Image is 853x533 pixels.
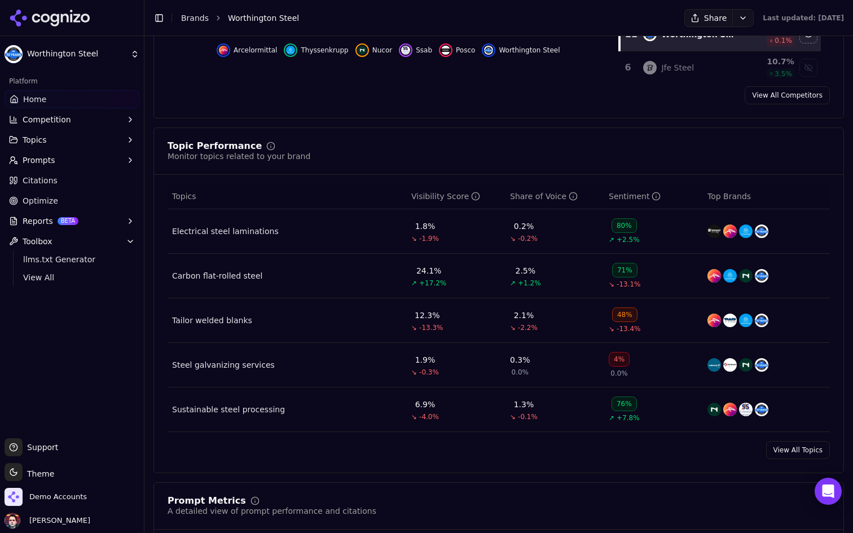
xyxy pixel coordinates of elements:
button: Show jfe steel data [799,59,817,77]
span: Thyssenkrupp [301,46,348,55]
span: Citations [23,175,58,186]
img: thyssenkrupp [723,269,737,283]
img: worthington steel [755,403,768,416]
span: Topics [23,134,47,146]
img: arcelormittal [219,46,228,55]
span: 0.1 % [775,36,792,45]
a: Electrical steel laminations [172,226,279,237]
button: Open organization switcher [5,488,87,506]
img: steel dynamics [723,358,737,372]
img: Deniz Ozcan [5,513,20,528]
span: ↘ [510,323,516,332]
span: Worthington Steel [499,46,560,55]
img: thyssenkrupp [739,224,753,238]
span: Toolbox [23,236,52,247]
div: Sustainable steel processing [172,404,285,415]
button: Hide posco data [439,43,475,57]
div: 1.9% [415,354,436,365]
span: -0.1% [518,412,538,421]
th: visibilityScore [407,184,505,209]
span: Topics [172,191,196,202]
div: A detailed view of prompt performance and citations [168,505,376,517]
img: arcelormittal [707,269,721,283]
div: 0.3% [510,354,530,365]
div: 76% [612,397,637,411]
span: Posco [456,46,475,55]
span: Worthington Steel [27,49,126,59]
img: Demo Accounts [5,488,23,506]
img: worthington steel [484,46,493,55]
span: -0.3% [419,368,439,377]
span: -0.2% [518,234,538,243]
div: 10.7 % [743,56,794,67]
div: 80% [612,218,637,233]
img: nucor [739,269,753,283]
span: Reports [23,215,53,227]
span: -4.0% [419,412,439,421]
th: Top Brands [703,184,830,209]
th: shareOfVoice [505,184,604,209]
span: ↘ [510,234,516,243]
th: sentiment [604,184,703,209]
nav: breadcrumb [181,12,662,24]
div: 0.2% [514,221,534,232]
span: [PERSON_NAME] [25,516,90,526]
img: arcelormittal [723,224,737,238]
div: 6 [624,61,632,74]
span: ↘ [411,323,417,332]
img: thyssenkrupp [739,314,753,327]
span: View All [23,272,121,283]
a: Optimize [5,192,139,210]
div: Share of Voice [510,191,578,202]
a: View All Topics [766,441,830,459]
div: Platform [5,72,139,90]
img: nucor [358,46,367,55]
img: posco [441,46,450,55]
div: Prompt Metrics [168,496,246,505]
a: Carbon flat-rolled steel [172,270,262,281]
img: valmont coatings [707,358,721,372]
span: -13.1% [617,280,640,289]
a: llms.txt Generator [19,252,126,267]
img: ssab [401,46,410,55]
button: Hide arcelormittal data [217,43,277,57]
div: 48% [612,307,637,322]
a: View All [19,270,126,285]
a: Tailor welded blanks [172,315,252,326]
img: worthington steel [755,224,768,238]
span: +7.8% [617,413,640,422]
div: Topic Performance [168,142,262,151]
button: Hide thyssenkrupp data [284,43,348,57]
div: Last updated: [DATE] [763,14,844,23]
div: Data table [168,184,830,432]
button: ReportsBETA [5,212,139,230]
span: Ssab [416,46,432,55]
span: Worthington Steel [228,12,299,24]
button: Hide nucor data [355,43,392,57]
img: Worthington Steel [5,45,23,63]
a: View All Competitors [745,86,830,104]
button: Toolbox [5,232,139,250]
img: arcelormittal [707,314,721,327]
button: Share [684,9,732,27]
span: Theme [23,469,54,478]
span: ↘ [609,280,614,289]
img: nucor [739,358,753,372]
div: Sentiment [609,191,661,202]
th: Topics [168,184,407,209]
span: ↘ [411,412,417,421]
a: Steel galvanizing services [172,359,275,371]
img: ssab [739,403,753,416]
span: Demo Accounts [29,492,87,502]
span: ↘ [411,234,417,243]
span: Support [23,442,58,453]
img: worthington steel [755,269,768,283]
div: 1.3% [514,399,534,410]
span: 0.0% [610,369,628,378]
a: Brands [181,14,209,23]
img: worthington steel [755,358,768,372]
span: Optimize [23,195,58,206]
span: Top Brands [707,191,751,202]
